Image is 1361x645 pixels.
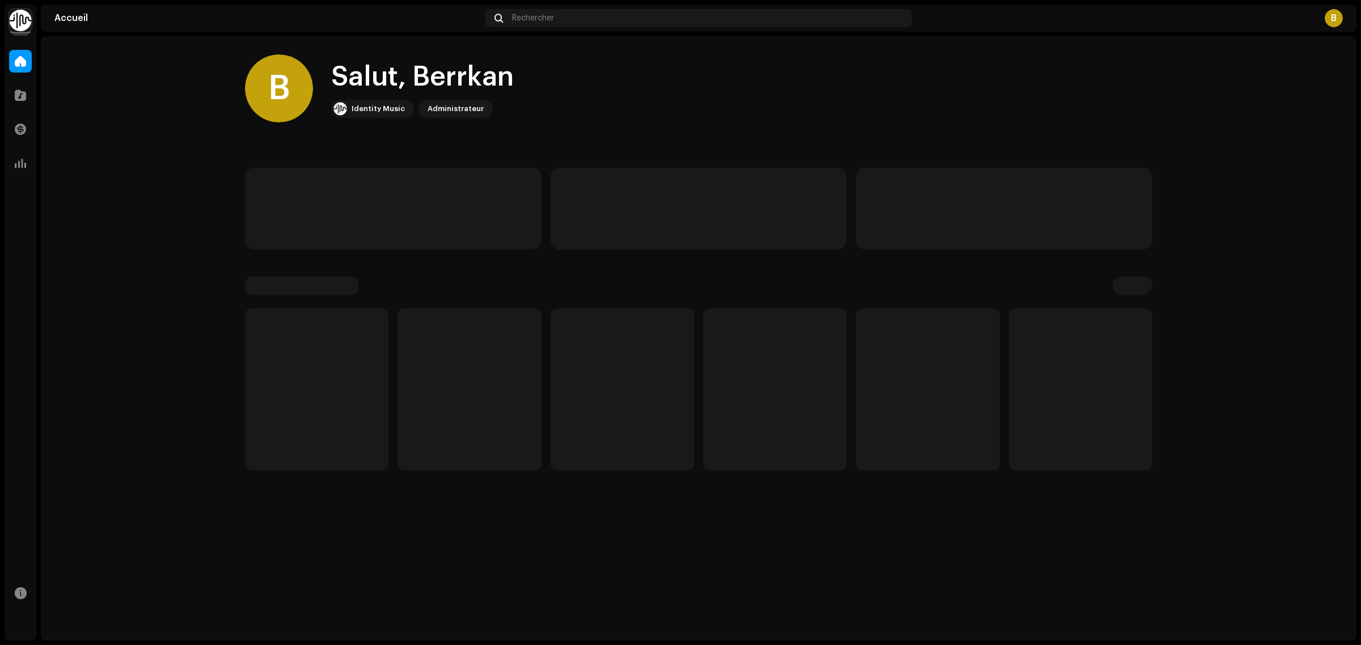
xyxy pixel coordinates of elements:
[1325,9,1343,27] div: B
[54,14,481,23] div: Accueil
[428,102,484,116] div: Administrateur
[331,59,514,95] div: Salut, Berrkan
[512,14,554,23] span: Rechercher
[333,102,347,116] img: 0f74c21f-6d1c-4dbc-9196-dbddad53419e
[245,54,313,122] div: B
[9,9,32,32] img: 0f74c21f-6d1c-4dbc-9196-dbddad53419e
[352,102,405,116] div: Identity Music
